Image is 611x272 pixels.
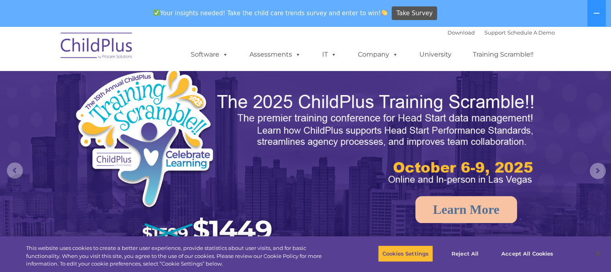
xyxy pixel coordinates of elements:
[448,29,475,36] a: Download
[350,47,406,63] a: Company
[448,29,555,36] font: |
[497,245,558,262] button: Accept All Cookies
[484,29,506,36] a: Support
[440,245,490,262] button: Reject All
[57,27,137,67] img: ChildPlus by Procare Solutions
[411,47,460,63] a: University
[314,47,345,63] a: IT
[153,10,159,16] img: ✅
[26,244,336,268] div: This website uses cookies to create a better user experience, provide statistics about user visit...
[396,6,433,20] span: Take Survey
[465,47,542,63] a: Training Scramble!!
[183,47,236,63] a: Software
[392,6,437,20] a: Take Survey
[378,245,433,262] button: Cookies Settings
[415,196,517,223] a: Learn More
[381,10,387,16] img: 👏
[589,245,607,262] button: Close
[150,5,391,21] span: Your insights needed! Take the child care trends survey and enter to win!
[507,29,555,36] a: Schedule A Demo
[241,47,309,63] a: Assessments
